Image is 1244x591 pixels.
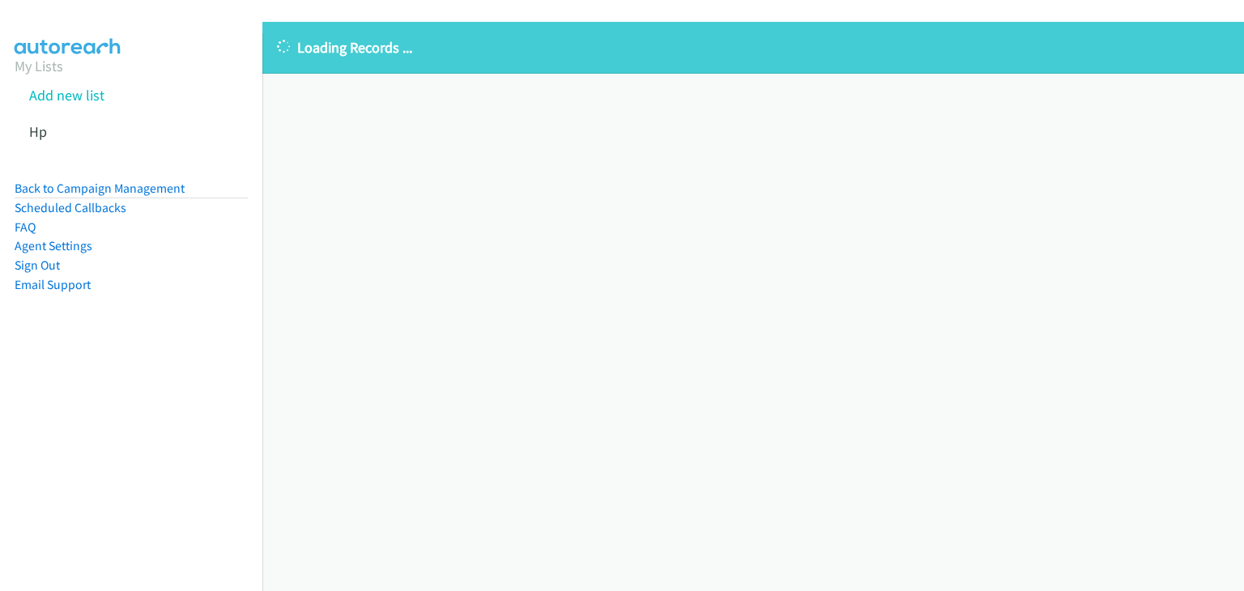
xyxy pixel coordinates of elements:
p: Loading Records ... [277,36,1229,58]
a: Email Support [15,277,91,292]
a: My Lists [15,57,63,75]
a: Add new list [29,86,104,104]
a: Sign Out [15,257,60,273]
a: Hp [29,122,47,141]
a: Agent Settings [15,238,92,253]
a: FAQ [15,219,36,235]
a: Back to Campaign Management [15,181,185,196]
a: Scheduled Callbacks [15,200,126,215]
